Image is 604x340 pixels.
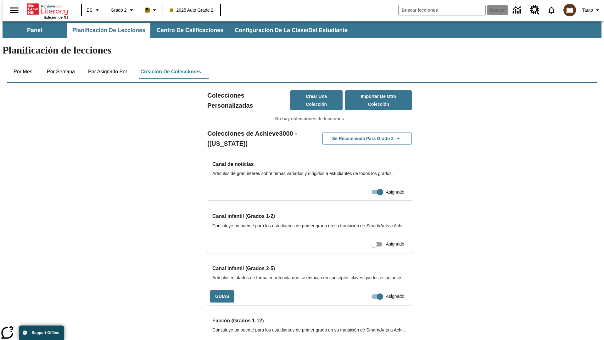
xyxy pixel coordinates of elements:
[212,327,407,333] span: Constituye un puente para los estudiantes de primer grado en su transición de SmartyAnts a Achiev...
[230,23,353,38] button: Configuración de la clase/del estudiante
[27,3,68,15] a: Portada
[509,2,526,19] a: Centro de información
[543,2,560,18] a: Notificaciones
[386,241,404,247] span: Asignado
[526,2,543,19] a: Centro de recursos, Se abrirá en una pestaña nueva.
[207,116,412,122] p: No hay colecciones de lecciones
[207,90,290,110] h2: Colecciones Personalizadas
[563,4,576,16] img: avatar image
[345,90,412,110] button: Importar de otro Colección
[170,7,214,14] span: 2025 Auto Grade 2
[3,23,353,38] div: Subbarra de navegación
[399,5,485,15] input: Buscar campo
[84,4,104,16] button: Lenguaje: ES, Selecciona un idioma
[560,2,580,18] button: Escoja un nuevo avatar
[135,64,206,79] button: Creación de colecciones
[386,293,404,300] span: Asignado
[290,90,343,110] button: Crear una colección
[3,44,601,56] h1: Planificación de lecciones
[83,64,132,79] button: Por asignado por
[32,331,59,335] span: Support Offline
[582,7,593,14] span: Tauto
[212,223,407,229] span: Constituye un puente para los estudiantes de primer grado en su transición de SmartyAnts a Achiev...
[212,275,407,281] span: Artículos relatados de forma entretenida que se enfocan en conceptos claves que los estudiantes a...
[5,1,24,20] button: Abrir el menú lateral
[142,4,161,16] button: Boost El color de la clase es anaranjado claro. Cambiar el color de la clase.
[580,4,604,16] button: Perfil/Configuración
[322,133,412,145] button: Se recomienda para Grado 2
[212,264,407,273] h3: Canal infantil (Grados 2-5)
[212,212,407,221] h3: Canal infantil (Grados 1-2)
[3,21,601,38] div: Subbarra de navegación
[212,170,407,177] span: Artículos de gran interés sobre temas variados y dirigidos a estudiantes de todos los grados.
[19,326,64,340] button: Support Offline
[212,160,407,169] h3: Canal de noticias
[210,290,234,303] button: Guías
[42,64,80,79] button: Por semana
[207,128,310,149] h2: Colecciones de Achieve3000 - ([US_STATE])
[87,7,92,14] span: ES
[152,23,228,38] button: Centro de calificaciones
[146,6,149,14] span: B
[3,23,66,38] button: Panel
[111,7,127,14] span: Grado 2
[67,23,150,38] button: Planificación de lecciones
[212,316,407,325] h3: Ficción (Grados 1-12)
[44,15,68,19] span: Edición de NJ
[27,2,68,19] div: Portada
[7,64,39,79] button: Por mes
[108,4,138,16] button: Grado: Grado 2, Elige un grado
[386,189,404,195] span: Asignado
